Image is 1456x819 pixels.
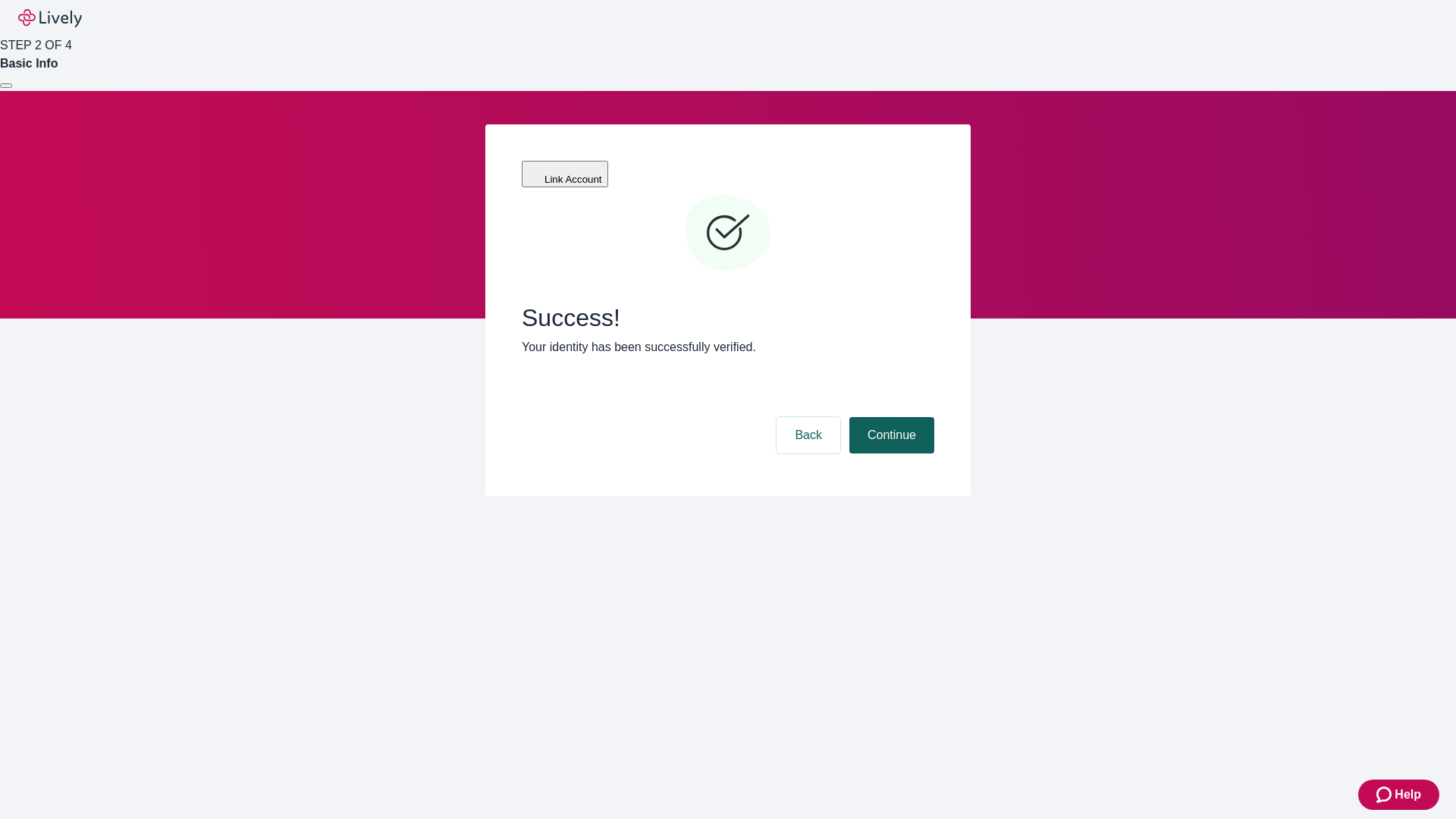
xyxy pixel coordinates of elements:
svg: Checkmark icon [682,188,773,279]
button: Link Account [522,161,608,187]
button: Continue [849,417,934,453]
button: Back [777,417,840,453]
img: Lively [18,9,82,27]
span: Success! [522,303,934,332]
svg: Zendesk support icon [1376,786,1395,804]
span: Help [1395,786,1421,804]
p: Your identity has been successfully verified. [522,338,934,356]
button: Zendesk support iconHelp [1358,780,1439,810]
